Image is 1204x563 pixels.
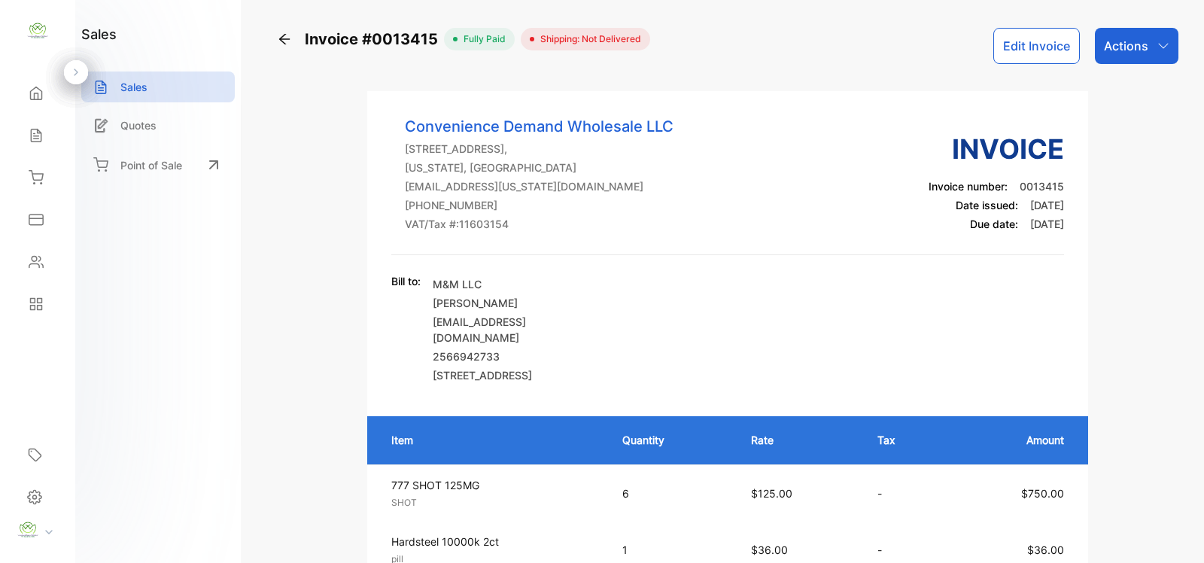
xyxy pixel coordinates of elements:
span: $750.00 [1021,487,1064,500]
h1: sales [81,24,117,44]
p: [PERSON_NAME] [433,295,606,311]
button: Edit Invoice [993,28,1080,64]
p: SHOT [391,496,595,510]
p: M&M LLC [433,276,606,292]
p: Rate [751,432,848,448]
p: Quotes [120,117,157,133]
p: 1 [622,542,720,558]
p: Actions [1104,37,1148,55]
p: [US_STATE], [GEOGRAPHIC_DATA] [405,160,673,175]
a: Sales [81,72,235,102]
img: logo [26,20,49,42]
p: Item [391,432,592,448]
p: [EMAIL_ADDRESS][US_STATE][DOMAIN_NAME] [405,178,673,194]
a: Quotes [81,110,235,141]
p: [EMAIL_ADDRESS][DOMAIN_NAME] [433,314,606,345]
span: 0013415 [1020,180,1064,193]
span: fully paid [458,32,506,46]
p: Hardsteel 10000k 2ct [391,534,595,549]
button: Actions [1095,28,1178,64]
span: Date issued: [956,199,1018,212]
span: [DATE] [1030,218,1064,230]
span: [DATE] [1030,199,1064,212]
p: Quantity [622,432,720,448]
iframe: LiveChat chat widget [1141,500,1204,563]
p: - [877,485,933,501]
p: 2566942733 [433,348,606,364]
p: Point of Sale [120,157,182,173]
span: Shipping: Not Delivered [534,32,641,46]
p: Tax [877,432,933,448]
img: profile [17,519,39,541]
span: $125.00 [751,487,792,500]
span: $36.00 [751,543,788,556]
span: Invoice #0013415 [305,28,444,50]
span: $36.00 [1027,543,1064,556]
p: Sales [120,79,147,95]
p: Amount [963,432,1064,448]
p: - [877,542,933,558]
span: [STREET_ADDRESS] [433,369,532,382]
p: 777 SHOT 125MG [391,477,595,493]
p: [STREET_ADDRESS], [405,141,673,157]
p: Bill to: [391,273,421,289]
h3: Invoice [929,129,1064,169]
p: VAT/Tax #: 11603154 [405,216,673,232]
span: Invoice number: [929,180,1008,193]
p: [PHONE_NUMBER] [405,197,673,213]
a: Point of Sale [81,148,235,181]
p: 6 [622,485,720,501]
p: Convenience Demand Wholesale LLC [405,115,673,138]
span: Due date: [970,218,1018,230]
